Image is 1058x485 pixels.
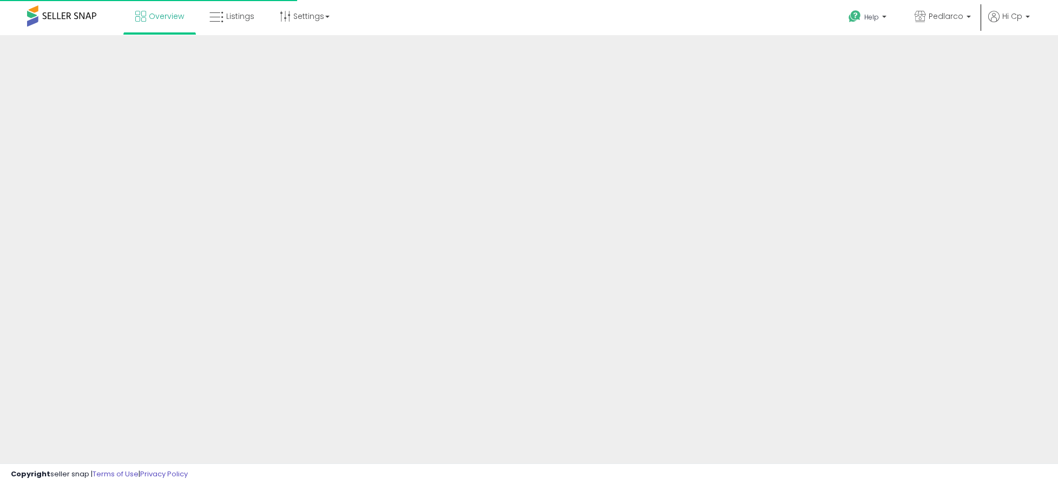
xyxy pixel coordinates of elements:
[11,469,188,480] div: seller snap | |
[93,469,139,479] a: Terms of Use
[11,469,50,479] strong: Copyright
[1002,11,1022,22] span: Hi Cp
[864,12,879,22] span: Help
[140,469,188,479] a: Privacy Policy
[988,11,1030,35] a: Hi Cp
[149,11,184,22] span: Overview
[840,2,897,35] a: Help
[929,11,963,22] span: Pedlarco
[848,10,862,23] i: Get Help
[226,11,254,22] span: Listings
